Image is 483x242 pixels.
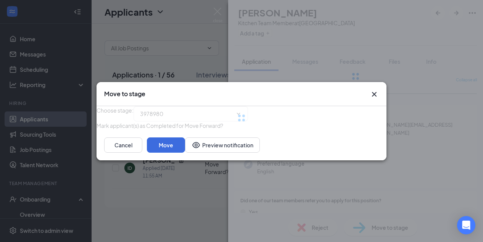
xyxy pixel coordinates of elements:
[104,90,145,98] h3: Move to stage
[185,137,260,153] button: Preview notificationEye
[370,90,379,99] svg: Cross
[192,140,201,150] svg: Eye
[147,137,185,153] button: Move
[370,90,379,99] button: Close
[104,137,142,153] button: Cancel
[457,216,475,234] div: Open Intercom Messenger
